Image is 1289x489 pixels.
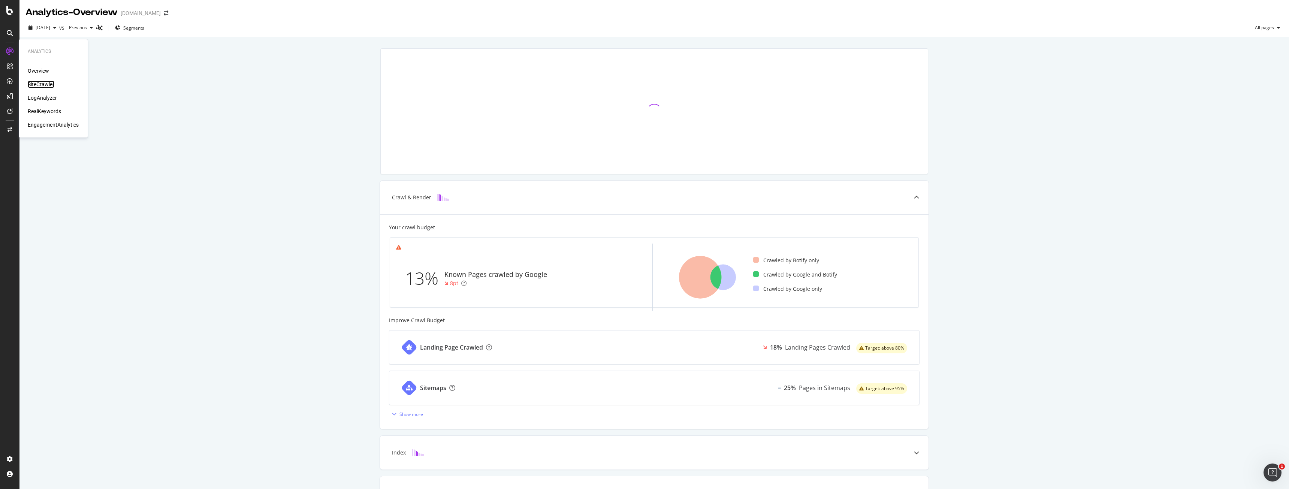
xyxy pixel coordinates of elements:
div: Index [392,449,406,456]
button: [DATE] [25,22,59,34]
div: warning label [856,343,907,353]
span: Previous [66,24,87,31]
div: Sitemaps [420,384,446,392]
span: 2025 Sep. 10th [36,24,50,31]
div: Your crawl budget [389,224,435,231]
span: Target: above 80% [865,346,904,350]
button: Segments [112,22,147,34]
span: Target: above 95% [865,386,904,391]
a: SitemapsEqual25%Pages in Sitemapswarning label [389,371,920,405]
div: Pages in Sitemaps [799,384,850,392]
img: Equal [778,387,781,389]
div: 13% [405,266,444,291]
div: Landing Pages Crawled [785,343,850,352]
div: 18% [770,343,782,352]
div: Crawled by Google and Botify [753,271,837,278]
a: Landing Page Crawled18%Landing Pages Crawledwarning label [389,330,920,365]
img: block-icon [437,194,449,201]
div: Known Pages crawled by Google [444,270,547,280]
span: Segments [123,25,144,31]
div: warning label [856,383,907,394]
a: LogAnalyzer [28,94,57,102]
div: Crawled by Botify only [753,257,819,264]
span: All pages [1252,24,1274,31]
div: 8pt [450,280,458,287]
div: Show more [399,411,423,417]
iframe: Intercom live chat [1264,464,1282,482]
button: Previous [66,22,96,34]
div: Analytics [28,48,79,55]
div: Analytics - Overview [25,6,118,19]
a: EngagementAnalytics [28,121,79,129]
div: Crawl & Render [392,194,431,201]
div: Landing Page Crawled [420,343,483,352]
button: Show more [389,408,423,420]
a: SiteCrawler [28,81,54,88]
div: Improve Crawl Budget [389,317,920,324]
div: Crawled by Google only [753,285,822,293]
div: arrow-right-arrow-left [164,10,168,16]
button: All pages [1252,22,1283,34]
span: 1 [1279,464,1285,470]
div: 25% [784,384,796,392]
a: RealKeywords [28,108,61,115]
span: vs [59,24,66,31]
a: Overview [28,67,49,75]
img: block-icon [412,449,424,456]
div: [DOMAIN_NAME] [121,9,161,17]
